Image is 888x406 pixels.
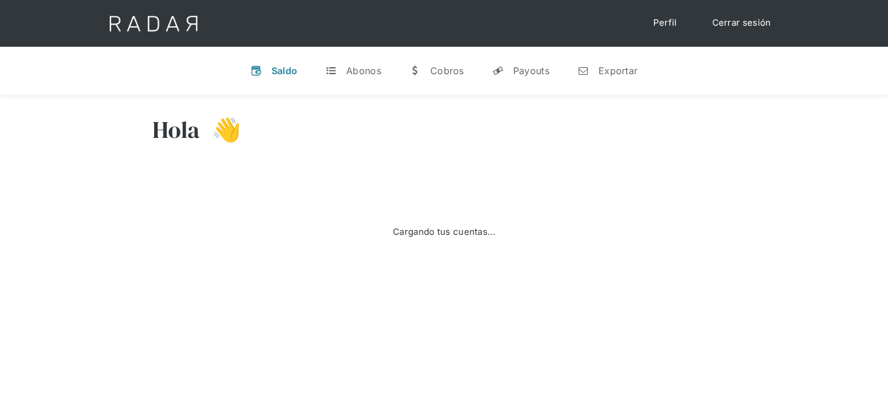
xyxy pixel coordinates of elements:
div: y [492,65,504,77]
div: n [577,65,589,77]
div: v [250,65,262,77]
a: Perfil [642,12,689,34]
h3: 👋 [200,115,241,144]
a: Cerrar sesión [701,12,783,34]
div: Cobros [430,65,464,77]
div: t [325,65,337,77]
div: Cargando tus cuentas... [393,225,495,239]
div: Exportar [598,65,638,77]
div: Payouts [513,65,549,77]
div: Saldo [271,65,298,77]
div: Abonos [346,65,381,77]
h3: Hola [152,115,200,144]
div: w [409,65,421,77]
